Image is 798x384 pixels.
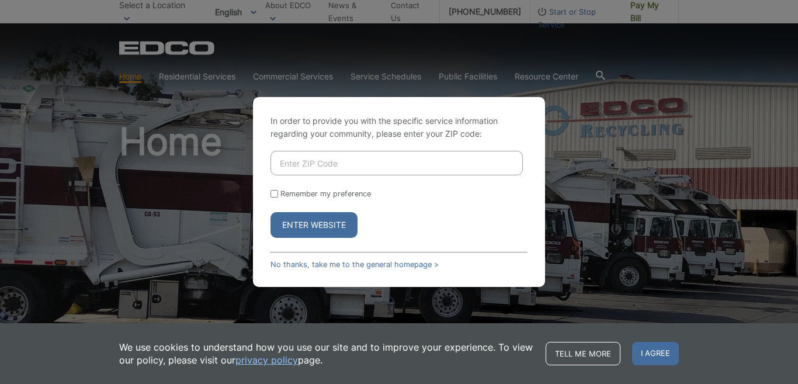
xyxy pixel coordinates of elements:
[280,189,371,198] label: Remember my preference
[546,342,620,365] a: Tell me more
[270,151,523,175] input: Enter ZIP Code
[270,212,358,238] button: Enter Website
[235,354,298,366] a: privacy policy
[270,115,528,140] p: In order to provide you with the specific service information regarding your community, please en...
[632,342,679,365] span: I agree
[270,260,439,269] a: No thanks, take me to the general homepage >
[119,341,534,366] p: We use cookies to understand how you use our site and to improve your experience. To view our pol...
